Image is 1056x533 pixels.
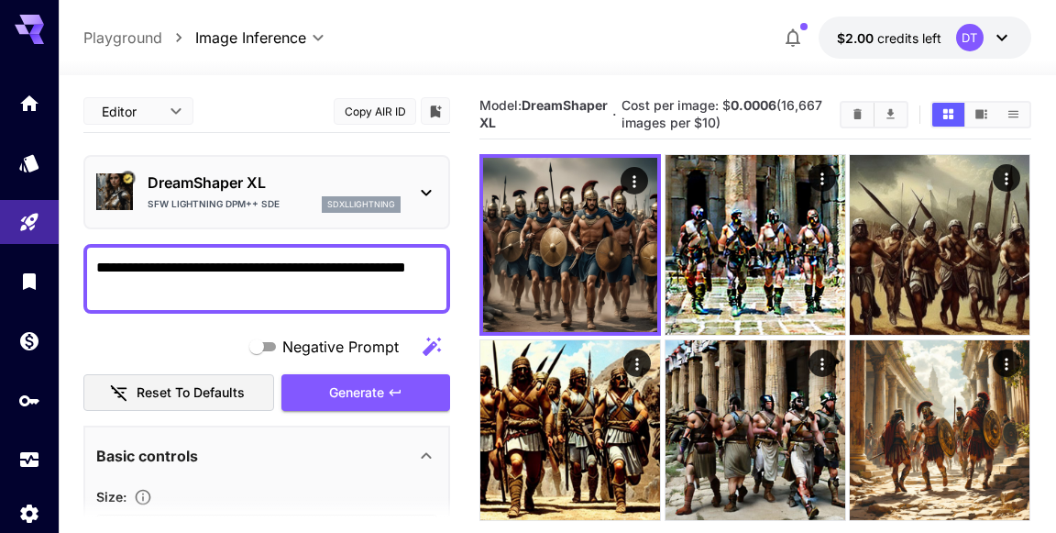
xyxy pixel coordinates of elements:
button: Reset to defaults [83,374,274,412]
p: sdxllightning [327,198,395,211]
button: Add to library [427,100,444,122]
p: · [612,104,617,126]
button: $2.00DT [819,17,1031,59]
div: Usage [18,449,40,472]
div: Basic controls [96,434,437,478]
div: $2.00 [837,28,941,48]
p: Basic controls [96,445,198,467]
img: 2Q== [665,340,845,520]
div: Clear ImagesDownload All [840,101,908,128]
img: Z [483,158,657,332]
button: Clear Images [841,103,874,127]
p: SFW Lightning DPM++ SDE [148,197,280,211]
div: Playground [18,211,40,234]
span: Cost per image: $ (16,667 images per $10) [621,97,822,130]
span: Size : [96,489,126,505]
button: Show images in video view [965,103,997,127]
div: API Keys [18,389,40,412]
div: Settings [18,502,40,525]
div: Actions [624,350,652,377]
button: Generate [281,374,450,412]
div: Actions [808,164,836,192]
span: Editor [102,102,159,121]
span: Negative Prompt [282,336,399,358]
div: Models [18,151,40,174]
button: Show images in list view [997,103,1029,127]
div: Library [18,270,40,293]
a: Playground [83,27,162,49]
span: $2.00 [837,30,877,46]
img: Z [665,155,845,335]
span: Generate [329,382,384,405]
span: Image Inference [195,27,306,49]
b: DreamShaper XL [479,97,608,130]
span: credits left [877,30,941,46]
span: Model: [479,97,608,130]
img: 9k= [480,340,660,520]
button: Adjust the dimensions of the generated image by specifying its width and height in pixels, or sel... [126,488,159,506]
img: 9k= [850,155,1029,335]
div: Wallet [18,329,40,352]
button: Show images in grid view [932,103,964,127]
div: Actions [994,164,1021,192]
div: Actions [621,167,649,194]
button: Certified Model – Vetted for best performance and includes a commercial license. [121,172,136,186]
nav: breadcrumb [83,27,195,49]
img: Z [850,340,1029,520]
div: Show images in grid viewShow images in video viewShow images in list view [930,101,1031,128]
div: Certified Model – Vetted for best performance and includes a commercial license.DreamShaper XLSFW... [96,164,437,220]
div: DT [956,24,984,51]
div: Actions [994,350,1021,377]
button: Download All [874,103,907,127]
div: Home [18,92,40,115]
b: 0.0006 [731,97,776,113]
button: Copy AIR ID [334,98,416,125]
p: DreamShaper XL [148,172,401,194]
div: Actions [808,350,836,377]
